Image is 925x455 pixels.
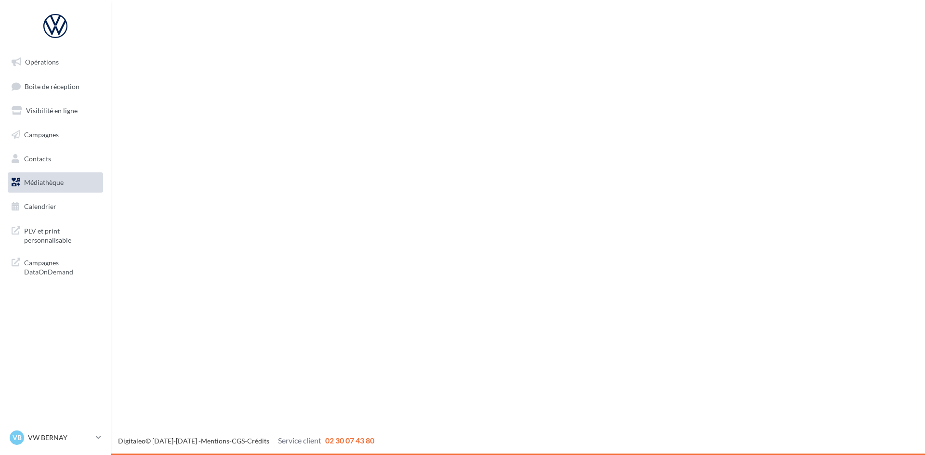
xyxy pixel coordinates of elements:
a: Mentions [201,437,229,445]
a: Crédits [247,437,269,445]
a: Campagnes DataOnDemand [6,252,105,281]
a: Visibilité en ligne [6,101,105,121]
span: Campagnes DataOnDemand [24,256,99,277]
span: Calendrier [24,202,56,210]
span: PLV et print personnalisable [24,224,99,245]
span: Service client [278,436,321,445]
a: Contacts [6,149,105,169]
a: Opérations [6,52,105,72]
span: Campagnes [24,130,59,139]
span: © [DATE]-[DATE] - - - [118,437,374,445]
a: Calendrier [6,196,105,217]
a: VB VW BERNAY [8,429,103,447]
span: Boîte de réception [25,82,79,90]
span: Opérations [25,58,59,66]
span: Médiathèque [24,178,64,186]
span: 02 30 07 43 80 [325,436,374,445]
a: PLV et print personnalisable [6,221,105,249]
a: Boîte de réception [6,76,105,97]
a: Digitaleo [118,437,145,445]
span: Contacts [24,154,51,162]
a: Campagnes [6,125,105,145]
p: VW BERNAY [28,433,92,442]
span: Visibilité en ligne [26,106,78,115]
a: CGS [232,437,245,445]
span: VB [13,433,22,442]
a: Médiathèque [6,172,105,193]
